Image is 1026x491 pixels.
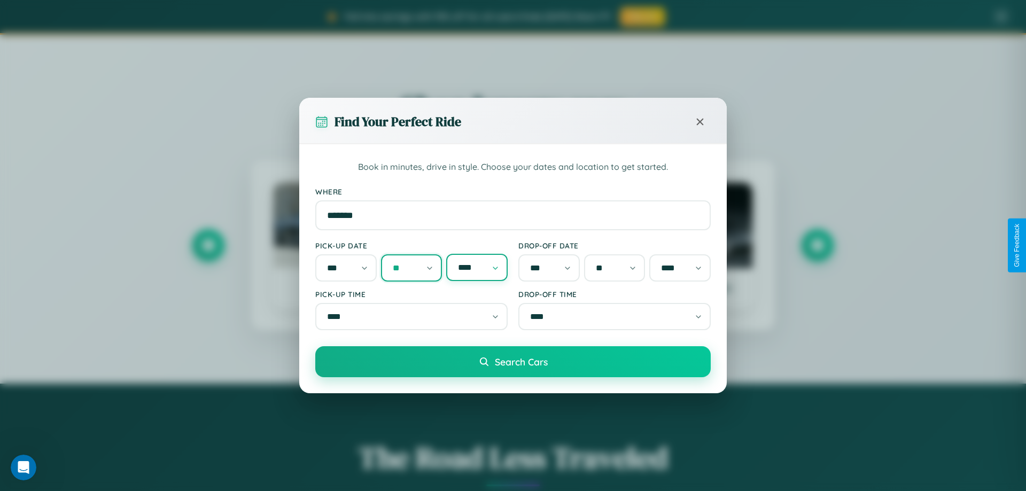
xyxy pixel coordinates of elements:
label: Drop-off Time [518,290,711,299]
p: Book in minutes, drive in style. Choose your dates and location to get started. [315,160,711,174]
span: Search Cars [495,356,548,368]
button: Search Cars [315,346,711,377]
label: Where [315,187,711,196]
label: Pick-up Time [315,290,508,299]
label: Pick-up Date [315,241,508,250]
h3: Find Your Perfect Ride [335,113,461,130]
label: Drop-off Date [518,241,711,250]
